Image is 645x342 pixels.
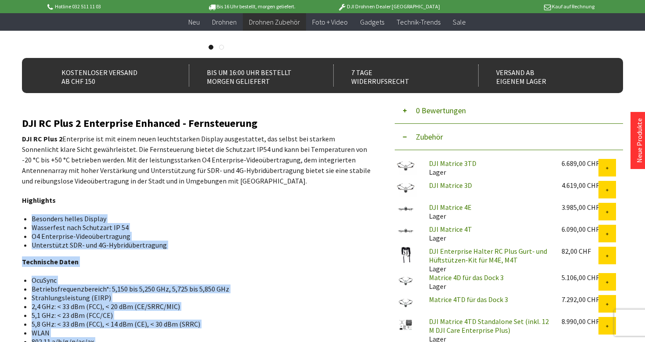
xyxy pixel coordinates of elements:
[32,328,364,337] li: WLAN
[395,203,417,215] img: DJI Matrice 4E
[243,13,306,31] a: Drohnen Zubehör
[32,320,364,328] li: 5,8 GHz: < 33 dBm (FCC), < 14 dBm (CE), < 30 dBm (SRRC)
[422,203,555,220] div: Lager
[422,159,555,176] div: Lager
[22,134,62,143] strong: DJI RC Plus 2
[395,124,623,150] button: Zubehör
[562,247,598,256] div: 82,00 CHF
[429,247,547,264] a: DJI Enterprise Halter RC Plus Gurt- und Hüftstützen-Kit für M4E, M4T
[562,225,598,234] div: 6.090,00 CHF
[32,276,364,284] li: OcuSync
[189,65,316,86] div: Bis um 16:00 Uhr bestellt Morgen geliefert
[429,225,472,234] a: DJI Matrice 4T
[395,225,417,237] img: DJI Matrice 4T
[453,18,466,26] span: Sale
[478,65,605,86] div: Versand ab eigenem Lager
[422,273,555,291] div: Lager
[22,196,56,205] strong: Highlights
[396,18,440,26] span: Technik-Trends
[395,97,623,124] button: 0 Bewertungen
[32,223,364,232] li: Wasserfest nach Schutzart IP 54
[395,295,417,312] img: Matrice 4TD für das Dock 3
[447,13,472,31] a: Sale
[635,118,644,163] a: Neue Produkte
[22,133,371,186] p: Enterprise ist mit einem neuen leuchtstarken Display ausgestattet, das selbst bei starkem Sonnenl...
[312,18,348,26] span: Foto + Video
[458,1,595,12] p: Kauf auf Rechnung
[562,273,598,282] div: 5.106,00 CHF
[562,181,598,190] div: 4.619,00 CHF
[212,18,237,26] span: Drohnen
[206,13,243,31] a: Drohnen
[360,18,384,26] span: Gadgets
[32,214,364,223] li: Besonders helles Display
[32,311,364,320] li: 5,1 GHz: < 23 dBm (FCC/CE)
[188,18,200,26] span: Neu
[395,317,417,333] img: DJI Matrice 4TD Standalone Set (inkl. 12 M DJI Care Enterprise Plus)
[562,317,598,326] div: 8.990,00 CHF
[32,241,364,249] li: Unterstützt SDR- und 4G-Hybridübertragung
[395,247,417,263] img: DJI Enterprise Halter RC Plus Gurt- und Hüftstützen-Kit für M4E, M4T
[562,159,598,168] div: 6.689,00 CHF
[562,295,598,304] div: 7.292,00 CHF
[320,1,457,12] p: DJI Drohnen Dealer [GEOGRAPHIC_DATA]
[390,13,447,31] a: Technik-Trends
[333,65,461,86] div: 7 Tage Widerrufsrecht
[32,293,364,302] li: Strahlungsleistung (EIRP)
[46,1,183,12] p: Hotline 032 511 11 03
[183,1,320,12] p: Bis 16 Uhr bestellt, morgen geliefert.
[429,295,508,304] a: Matrice 4TD für das Dock 3
[44,65,171,86] div: Kostenloser Versand ab CHF 150
[306,13,354,31] a: Foto + Video
[429,159,476,168] a: DJI Matrice 3TD
[395,159,417,175] img: DJI Matrice 3TD
[422,225,555,242] div: Lager
[395,273,417,290] img: Matrice 4D für das Dock 3
[395,181,417,197] img: DJI Matrice 3D
[429,317,549,335] a: DJI Matrice 4TD Standalone Set (inkl. 12 M DJI Care Enterprise Plus)
[429,181,472,190] a: DJI Matrice 3D
[354,13,390,31] a: Gadgets
[429,273,504,282] a: Matrice 4D für das Dock 3
[32,302,364,311] li: 2,4 GHz: < 33 dBm (FCC), < 20 dBm (CE/SRRC/MIC)
[182,13,206,31] a: Neu
[429,203,472,212] a: DJI Matrice 4E
[422,247,555,273] div: Lager
[22,116,257,130] span: DJI RC Plus 2 Enterprise Enhanced - Fernsteuerung
[22,257,79,266] strong: Technische Daten
[32,232,364,241] li: O4 Enterprise-Videoübertragung
[32,284,364,293] li: Betriebsfrequenzbereich*: 5,150 bis 5,250 GHz, 5,725 bis 5,850 GHz
[562,203,598,212] div: 3.985,00 CHF
[249,18,300,26] span: Drohnen Zubehör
